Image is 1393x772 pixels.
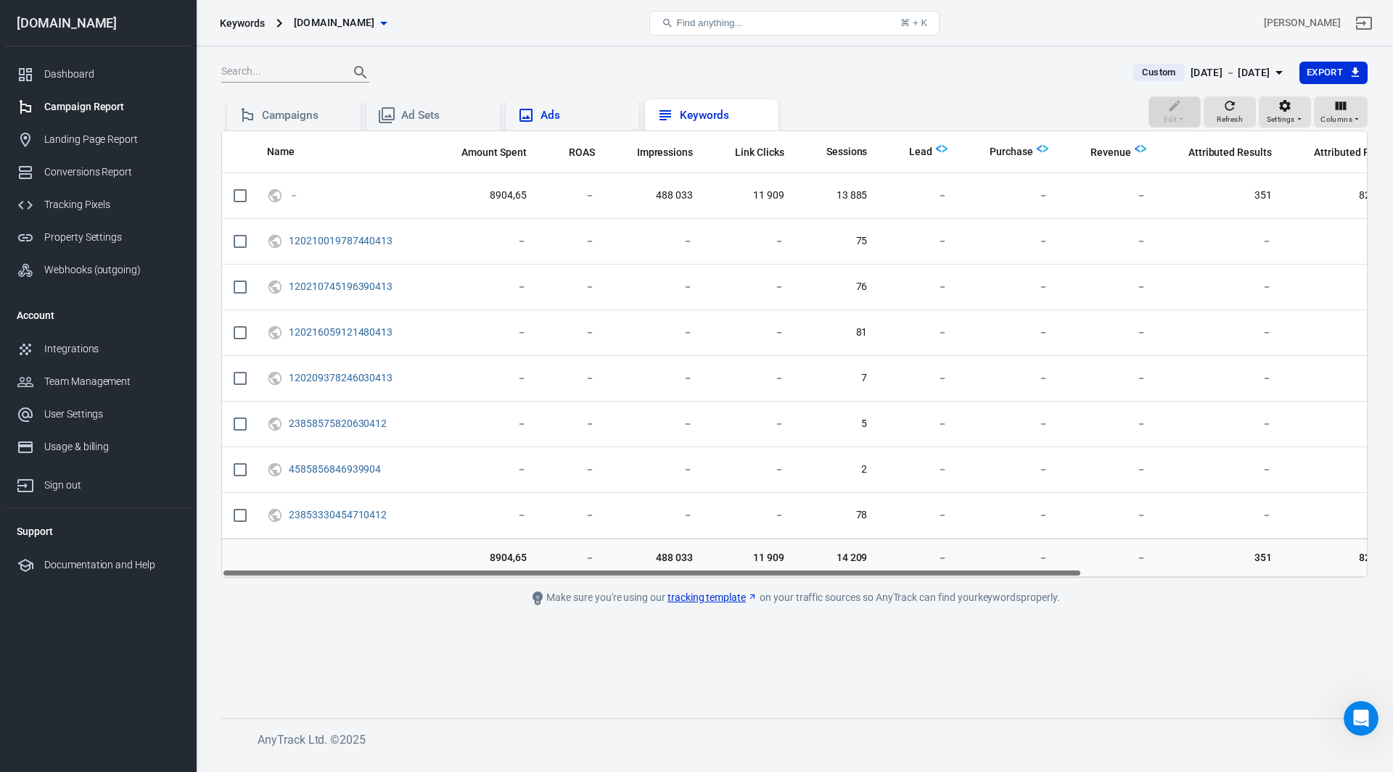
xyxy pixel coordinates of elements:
span: The number of times your ads were on screen. [618,144,694,161]
span: 76 [808,280,868,294]
span: － [890,188,948,203]
button: Export [1299,62,1368,84]
span: Purchase [990,145,1033,159]
span: － [1072,188,1146,203]
div: Webhooks (outgoing) [44,262,179,278]
span: － [890,508,948,523]
span: － [716,462,784,477]
span: Link Clicks [735,146,784,160]
span: － [550,462,595,477]
div: Jose says… [12,174,279,337]
span: － [716,280,784,294]
span: 488 033 [618,188,694,203]
span: － [971,280,1048,294]
div: Property Settings [44,230,179,245]
li: Account [5,298,191,333]
span: Total revenue calculated by AnyTrack. [1072,144,1131,161]
span: Please create an integration with Pinterest. [64,93,232,119]
span: － [971,417,1048,431]
span: － [971,508,1048,523]
span: － [443,508,527,523]
button: Columns [1314,96,1368,128]
span: － [550,280,595,294]
span: － [1170,508,1272,523]
span: Attributed Results [1188,146,1272,160]
img: Logo [1037,143,1048,154]
div: Hello [PERSON_NAME],​Thank you for your request, your email has been added to thisfeature request... [12,174,238,305]
span: － [1170,280,1272,294]
span: Revenue [1090,146,1131,160]
img: Logo [936,143,948,154]
div: Keywords [680,108,767,123]
textarea: Message… [12,444,278,469]
span: － [1072,462,1146,477]
button: Refresh [1204,96,1256,128]
a: tracking template [667,590,757,605]
span: － [550,417,595,431]
span: 13 885 [808,188,868,203]
div: Usage & billing [44,439,179,455]
li: Support [5,514,191,549]
span: 351 [1170,550,1272,565]
span: － [443,417,527,431]
span: 2 [808,462,868,477]
span: － [1072,371,1146,386]
span: Find anything... [676,17,742,28]
span: － [443,234,527,249]
button: Custom[DATE] － [DATE] [1122,61,1299,85]
button: go back [9,6,37,33]
span: － [716,371,784,386]
a: Team Management [5,365,191,398]
span: － [1072,508,1146,523]
span: － [1170,371,1272,386]
div: Campaigns [262,108,349,123]
img: Profile image for AnyTrack [41,8,65,31]
div: Please create an integration with Pinterest. [52,83,279,129]
span: － [1170,234,1272,249]
span: 120216059121480413 [289,327,395,337]
span: － [1170,417,1272,431]
svg: UTM & Web Traffic [267,187,283,204]
a: Usage & billing [5,431,191,463]
span: The estimated total amount of money you've spent on your campaign, ad set or ad during its schedule. [443,144,527,161]
button: [DOMAIN_NAME] [288,9,393,36]
span: 5 [808,417,868,431]
div: [DATE] － [DATE] [1191,64,1270,82]
div: ⌘ + K [900,17,927,28]
span: The number of clicks on links within the ad that led to advertiser-specified destinations [716,144,784,161]
span: 488 033 [618,550,694,565]
a: Sign out [1347,6,1381,41]
a: － [289,189,299,201]
span: － [971,462,1048,477]
span: Total revenue calculated by AnyTrack. [1090,144,1131,161]
button: Find anything...⌘ + K [649,11,940,36]
span: 351 [1170,188,1272,203]
span: mamabrum.eu [294,14,375,32]
span: 7 [808,371,868,386]
a: Dashboard [5,58,191,91]
span: － [618,462,694,477]
div: Conversions Report [44,165,179,180]
a: Campaign Report [5,91,191,123]
a: 4585856846939904 [289,463,381,475]
svg: UTM & Web Traffic [267,461,283,478]
div: Dashboard [44,67,179,82]
span: － [716,417,784,431]
svg: UTM & Web Traffic [267,233,283,250]
span: － [443,462,527,477]
span: － [890,325,948,340]
button: Home [227,6,255,33]
span: － [443,280,527,294]
span: 11 909 [716,550,784,565]
div: joined the conversation [62,144,247,157]
span: － [1072,550,1146,565]
b: [PERSON_NAME] [62,145,144,155]
span: － [890,550,948,565]
span: － [971,234,1048,249]
div: Hello [PERSON_NAME], ​Thank you for your request, your email has been added to this , you'll be n... [23,183,226,296]
span: Name [267,145,313,159]
button: Send a message… [249,469,272,492]
span: 120210019787440413 [289,236,395,246]
span: Lead [909,145,932,159]
div: Account id: o4XwCY9M [1264,15,1341,30]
